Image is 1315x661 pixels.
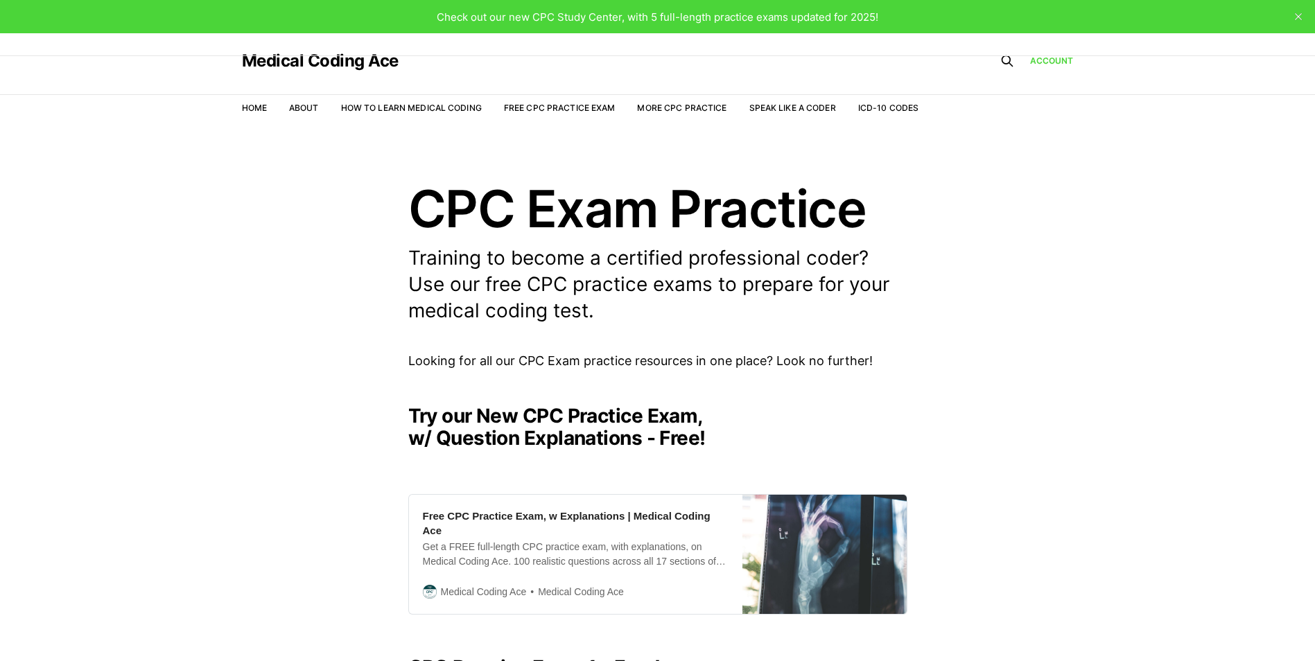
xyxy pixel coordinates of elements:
iframe: portal-trigger [1242,593,1315,661]
div: Get a FREE full-length CPC practice exam, with explanations, on Medical Coding Ace. 100 realistic... [423,540,729,569]
span: Medical Coding Ace [441,584,527,599]
h2: Try our New CPC Practice Exam, w/ Question Explanations - Free! [408,405,907,449]
span: Medical Coding Ace [526,584,624,600]
a: How to Learn Medical Coding [341,103,482,113]
a: More CPC Practice [637,103,726,113]
p: Looking for all our CPC Exam practice resources in one place? Look no further! [408,351,907,371]
h1: CPC Exam Practice [408,183,907,234]
p: Training to become a certified professional coder? Use our free CPC practice exams to prepare for... [408,245,907,324]
button: close [1287,6,1309,28]
div: Free CPC Practice Exam, w Explanations | Medical Coding Ace [423,509,729,538]
a: Speak Like a Coder [749,103,836,113]
span: Check out our new CPC Study Center, with 5 full-length practice exams updated for 2025! [437,10,878,24]
a: Free CPC Practice Exam [504,103,616,113]
a: Account [1030,54,1074,67]
a: Free CPC Practice Exam, w Explanations | Medical Coding AceGet a FREE full-length CPC practice ex... [408,494,907,615]
a: Home [242,103,267,113]
a: ICD-10 Codes [858,103,918,113]
a: Medical Coding Ace [242,53,399,69]
a: About [289,103,319,113]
